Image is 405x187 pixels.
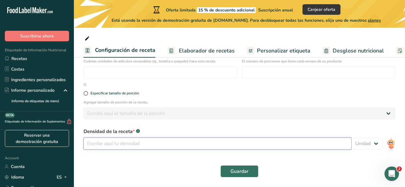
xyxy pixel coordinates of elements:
[302,4,340,15] button: Canjear oferta
[197,7,256,13] span: 15 % de descuento adicional
[308,6,335,13] span: Canjear oferta
[368,17,381,23] span: planes
[384,166,399,181] iframe: Intercom live chat
[5,113,15,118] div: BETA
[20,33,54,39] span: Suscribirse ahora
[167,44,235,58] a: Elaborador de recetas
[322,44,384,58] a: Desglose nutricional
[95,46,155,54] span: Configuración de receta
[80,82,90,87] div: O
[84,128,395,135] div: Densidad de la receta
[258,7,293,13] span: Suscripción anual
[84,59,237,64] p: Cuántas unidades de artículos envasables (ej., botella o paquete) hace esta receta.
[230,168,248,175] span: Guardar
[5,130,69,147] a: Reservar una demostración gratuita
[257,47,310,55] span: Personalizar etiqueta
[5,31,69,41] button: Suscribirse ahora
[242,59,395,64] p: El número de porciones que tiene cada envase de su producto.
[247,44,310,58] a: Personalizar etiqueta
[5,87,55,93] div: Informe personalizado
[84,107,339,119] input: Escribe aquí el tamaño de la porción
[333,47,384,55] span: Desglose nutricional
[179,47,235,55] span: Elaborador de recetas
[112,17,381,24] span: Está usando la versión de demostración gratuita de [DOMAIN_NAME]. Para desbloquear todas las func...
[84,100,395,105] p: Agregar tamaño de porción de la receta..
[57,174,69,181] div: ES
[5,172,24,182] a: Idioma
[84,138,352,150] input: Escribe aquí tu densidad
[90,91,139,96] div: Especificar tamaño de porción
[397,166,402,171] span: 2
[84,43,155,58] a: Configuración de receta
[387,138,395,151] img: ai-bot.1dcbe71.gif
[152,6,293,13] div: Oferta limitada
[220,165,258,177] button: Guardar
